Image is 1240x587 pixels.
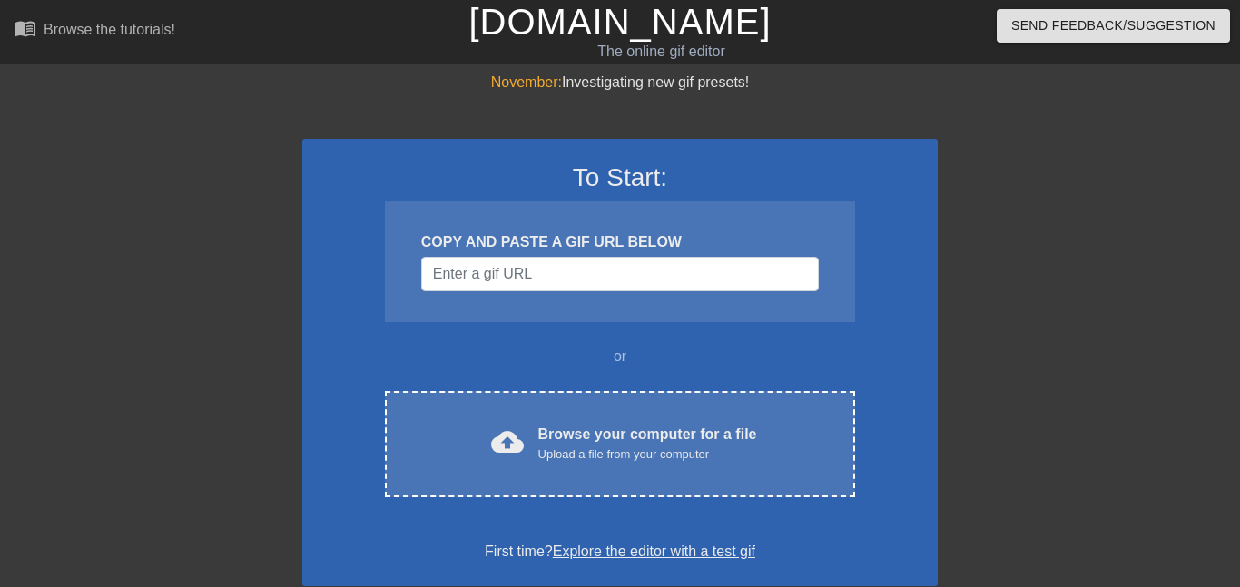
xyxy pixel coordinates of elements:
[997,9,1230,43] button: Send Feedback/Suggestion
[44,22,175,37] div: Browse the tutorials!
[491,74,562,90] span: November:
[15,17,36,39] span: menu_book
[422,41,900,63] div: The online gif editor
[326,541,914,563] div: First time?
[326,162,914,193] h3: To Start:
[349,346,891,367] div: or
[421,257,819,291] input: Username
[491,426,524,458] span: cloud_upload
[421,231,819,253] div: COPY AND PASTE A GIF URL BELOW
[1011,15,1215,37] span: Send Feedback/Suggestion
[15,17,175,45] a: Browse the tutorials!
[538,424,757,464] div: Browse your computer for a file
[538,445,757,464] div: Upload a file from your computer
[553,543,755,559] a: Explore the editor with a test gif
[468,2,771,42] a: [DOMAIN_NAME]
[302,72,938,93] div: Investigating new gif presets!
